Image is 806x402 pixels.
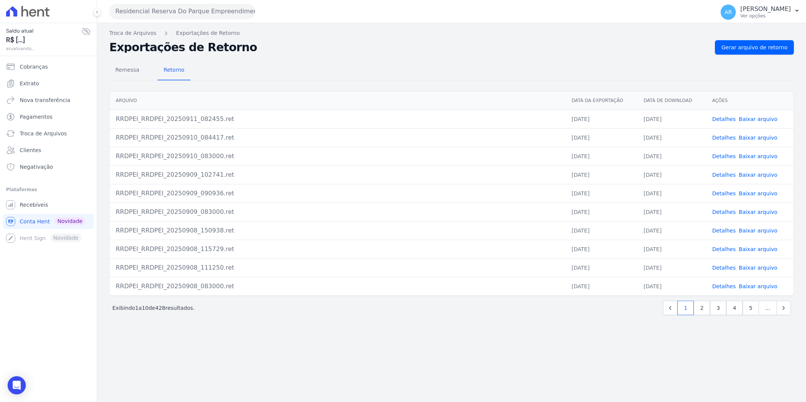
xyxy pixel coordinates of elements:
[739,116,778,122] a: Baixar arquivo
[638,91,706,110] th: Data de Download
[116,189,559,198] div: RRDPEI_RRDPEI_20250909_090936.ret
[638,203,706,221] td: [DATE]
[712,116,736,122] a: Detalhes
[116,245,559,254] div: RRDPEI_RRDPEI_20250908_115729.ret
[565,165,638,184] td: [DATE]
[116,207,559,217] div: RRDPEI_RRDPEI_20250909_083000.ret
[565,184,638,203] td: [DATE]
[3,109,94,124] a: Pagamentos
[740,5,791,13] p: [PERSON_NAME]
[638,128,706,147] td: [DATE]
[20,96,70,104] span: Nova transferência
[712,135,736,141] a: Detalhes
[565,221,638,240] td: [DATE]
[712,209,736,215] a: Detalhes
[109,61,145,80] a: Remessa
[109,29,794,37] nav: Breadcrumb
[565,110,638,128] td: [DATE]
[638,147,706,165] td: [DATE]
[8,376,26,394] div: Open Intercom Messenger
[726,301,743,315] a: 4
[721,44,787,51] span: Gerar arquivo de retorno
[20,201,48,209] span: Recebíveis
[54,217,85,225] span: Novidade
[110,91,565,110] th: Arquivo
[109,4,255,19] button: Residencial Reserva Do Parque Empreendimento Imobiliario LTDA
[157,61,190,80] a: Retorno
[20,146,41,154] span: Clientes
[6,185,91,194] div: Plataformas
[759,301,777,315] span: …
[111,62,144,77] span: Remessa
[3,197,94,212] a: Recebíveis
[739,135,778,141] a: Baixar arquivo
[565,91,638,110] th: Data da Exportação
[116,226,559,235] div: RRDPEI_RRDPEI_20250908_150938.ret
[739,209,778,215] a: Baixar arquivo
[638,221,706,240] td: [DATE]
[109,42,709,53] h2: Exportações de Retorno
[740,13,791,19] p: Ver opções
[743,301,759,315] a: 5
[116,263,559,272] div: RRDPEI_RRDPEI_20250908_111250.ret
[565,128,638,147] td: [DATE]
[739,153,778,159] a: Baixar arquivo
[142,305,149,311] span: 10
[739,246,778,252] a: Baixar arquivo
[565,240,638,258] td: [DATE]
[3,76,94,91] a: Extrato
[715,2,806,23] button: AR [PERSON_NAME] Ver opções
[715,40,794,55] a: Gerar arquivo de retorno
[739,172,778,178] a: Baixar arquivo
[712,265,736,271] a: Detalhes
[638,240,706,258] td: [DATE]
[3,59,94,74] a: Cobranças
[694,301,710,315] a: 2
[638,165,706,184] td: [DATE]
[712,246,736,252] a: Detalhes
[6,27,82,35] span: Saldo atual
[638,277,706,295] td: [DATE]
[3,126,94,141] a: Troca de Arquivos
[6,45,82,52] span: atualizando...
[677,301,694,315] a: 1
[638,110,706,128] td: [DATE]
[3,143,94,158] a: Clientes
[20,130,67,137] span: Troca de Arquivos
[159,62,189,77] span: Retorno
[116,152,559,161] div: RRDPEI_RRDPEI_20250910_083000.ret
[739,283,778,289] a: Baixar arquivo
[712,190,736,196] a: Detalhes
[712,283,736,289] a: Detalhes
[739,190,778,196] a: Baixar arquivo
[135,305,139,311] span: 1
[710,301,726,315] a: 3
[776,301,791,315] a: Next
[565,203,638,221] td: [DATE]
[20,113,52,121] span: Pagamentos
[638,184,706,203] td: [DATE]
[739,228,778,234] a: Baixar arquivo
[155,305,165,311] span: 428
[3,214,94,229] a: Conta Hent Novidade
[20,80,39,87] span: Extrato
[176,29,240,37] a: Exportações de Retorno
[3,159,94,174] a: Negativação
[109,29,156,37] a: Troca de Arquivos
[663,301,677,315] a: Previous
[565,277,638,295] td: [DATE]
[116,282,559,291] div: RRDPEI_RRDPEI_20250908_083000.ret
[739,265,778,271] a: Baixar arquivo
[116,133,559,142] div: RRDPEI_RRDPEI_20250910_084417.ret
[20,163,53,171] span: Negativação
[6,59,91,246] nav: Sidebar
[20,63,48,71] span: Cobranças
[3,93,94,108] a: Nova transferência
[116,115,559,124] div: RRDPEI_RRDPEI_20250911_082455.ret
[112,304,195,312] p: Exibindo a de resultados.
[712,153,736,159] a: Detalhes
[706,91,793,110] th: Ações
[20,218,50,225] span: Conta Hent
[638,258,706,277] td: [DATE]
[116,170,559,179] div: RRDPEI_RRDPEI_20250909_102741.ret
